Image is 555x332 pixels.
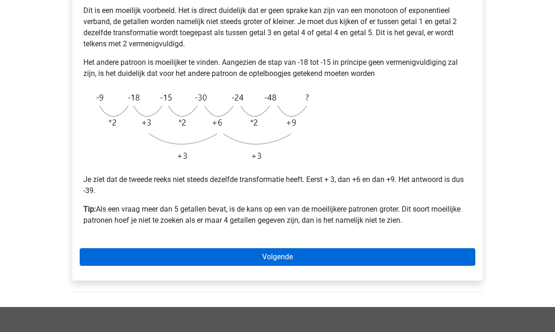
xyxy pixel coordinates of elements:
b: Tip: [83,205,96,213]
img: Alternating_Example_3_2.png [83,87,314,167]
p: Het andere patroon is moeilijker te vinden. Aangezien de stap van -18 tot -15 in principe geen ve... [83,57,472,79]
p: Dit is een moeilijk voorbeeld. Het is direct duidelijk dat er geen sprake kan zijn van een monoto... [83,5,472,50]
p: Als een vraag meer dan 5 getallen bevat, is de kans op een van de moeilijkere patronen groter. Di... [83,204,472,226]
p: Je ziet dat de tweede reeks niet steeds dezelfde transformatie heeft. Eerst + 3, dan +6 en dan +9... [83,174,472,196]
a: Volgende [80,248,475,266]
